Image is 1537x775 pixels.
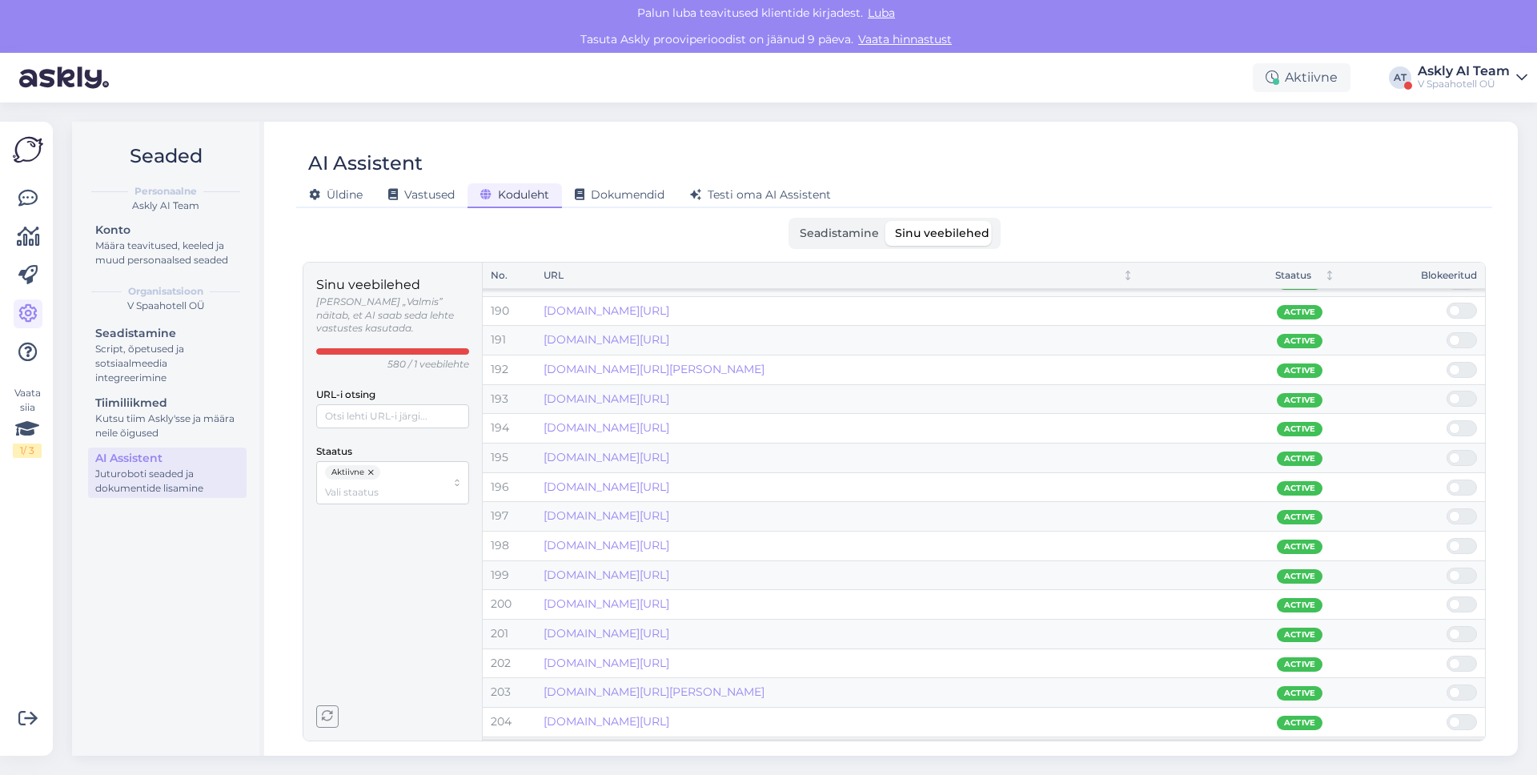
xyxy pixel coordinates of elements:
[1284,717,1316,729] span: Active
[95,239,239,267] div: Määra teavitused, keeled ja muud personaalsed seaded
[88,448,247,498] a: AI AssistentJuturoboti seaded ja dokumentide lisamine
[544,268,1110,283] div: URL
[95,395,239,412] div: Tiimiliikmed
[1284,452,1316,465] span: Active
[544,626,669,640] a: [DOMAIN_NAME][URL]
[316,705,339,728] button: Reload pages
[1253,63,1350,92] div: Aktiivne
[1284,570,1316,583] span: Active
[1284,658,1316,671] span: Active
[491,685,511,699] span: 203
[491,303,509,318] span: 190
[1389,66,1411,89] div: AT
[491,392,508,406] span: 193
[85,199,247,213] div: Askly AI Team
[95,325,239,342] div: Seadistamine
[544,480,669,494] a: [DOMAIN_NAME][URL]
[544,392,669,406] a: [DOMAIN_NAME][URL]
[1284,306,1316,319] span: Active
[316,387,375,403] label: URL-i otsing
[128,284,203,299] b: Organisatsioon
[13,444,42,458] div: 1 / 3
[536,263,1142,289] th: URLNot sorted
[491,508,508,523] span: 197
[491,450,508,464] span: 195
[316,275,469,295] p: Sinu veebilehed
[1284,394,1316,407] span: Active
[325,484,446,500] input: Vali staatus
[491,538,509,552] span: 198
[491,626,508,640] span: 201
[544,420,669,435] a: [DOMAIN_NAME][URL]
[95,342,239,385] div: Script, õpetused ja sotsiaalmeedia integreerimine
[544,656,669,670] a: [DOMAIN_NAME][URL]
[575,187,664,202] span: Dokumendid
[863,6,900,20] span: Luba
[544,538,669,552] a: [DOMAIN_NAME][URL]
[690,187,831,202] span: Testi oma AI Assistent
[388,187,455,202] span: Vastused
[88,323,247,387] a: SeadistamineScript, õpetused ja sotsiaalmeedia integreerimine
[316,404,469,428] input: Otsi lehti URL-i järgi...
[491,268,528,283] div: No.
[308,148,423,179] div: AI Assistent
[88,392,247,443] a: TiimiliikmedKutsu tiim Askly'sse ja määra neile õigused
[1284,482,1316,495] span: Active
[1418,65,1510,78] div: Askly AI Team
[491,714,512,729] span: 204
[1142,263,1343,289] th: StaatusNot sorted
[491,362,508,376] span: 192
[544,596,669,611] a: [DOMAIN_NAME][URL]
[491,420,509,435] span: 194
[544,568,669,582] a: [DOMAIN_NAME][URL]
[1284,599,1316,612] span: Active
[13,386,42,458] div: Vaata siia
[544,450,669,464] a: [DOMAIN_NAME][URL]
[544,685,764,699] a: [DOMAIN_NAME][URL][PERSON_NAME]
[1418,78,1510,90] div: V Spaahotell OÜ
[491,656,511,670] span: 202
[1284,540,1316,553] span: Active
[1418,65,1527,90] a: Askly AI TeamV Spaahotell OÜ
[491,596,512,611] span: 200
[544,362,764,376] a: [DOMAIN_NAME][URL][PERSON_NAME]
[544,714,669,729] a: [DOMAIN_NAME][URL]
[1284,335,1316,347] span: Active
[387,358,469,371] p: 580 / 1 veebilehte
[316,444,352,460] label: Staatus
[316,295,469,335] p: [PERSON_NAME] „Valmis” näitab, et AI saab seda lehte vastustes kasutada.
[88,219,247,270] a: KontoMäära teavitused, keeled ja muud personaalsed seaded
[95,467,239,496] div: Juturoboti seaded ja dokumentide lisamine
[95,222,239,239] div: Konto
[491,332,506,347] span: 191
[85,299,247,313] div: V Spaahotell OÜ
[491,568,509,582] span: 199
[1122,270,1134,281] div: Not sorted
[895,226,989,240] span: Sinu veebilehed
[95,450,239,467] div: AI Assistent
[800,226,879,240] span: Seadistamine
[1284,364,1316,377] span: Active
[853,32,957,46] a: Vaata hinnastust
[480,187,549,202] span: Koduleht
[1284,423,1316,436] span: Active
[309,187,363,202] span: Üldine
[85,141,247,171] h2: Seaded
[544,508,669,523] a: [DOMAIN_NAME][URL]
[1284,628,1316,641] span: Active
[1284,511,1316,524] span: Active
[1421,268,1477,283] div: Blokeeritud
[1324,270,1335,281] div: Not sorted
[544,303,669,318] a: [DOMAIN_NAME][URL]
[491,480,509,494] span: 196
[544,332,669,347] a: [DOMAIN_NAME][URL]
[1150,268,1311,283] div: Staatus
[13,135,43,165] img: Askly Logo
[1284,687,1316,700] span: Active
[134,184,197,199] b: Personaalne
[95,412,239,440] div: Kutsu tiim Askly'sse ja määra neile õigused
[331,465,364,480] span: Aktiivne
